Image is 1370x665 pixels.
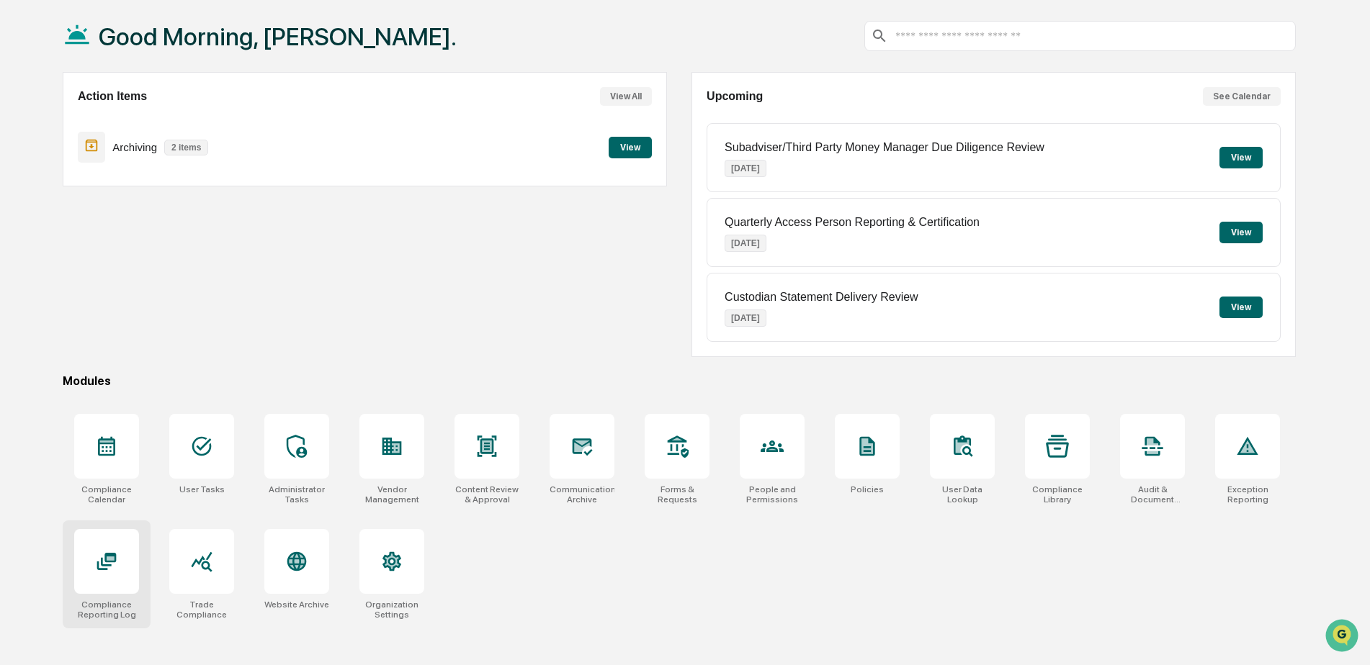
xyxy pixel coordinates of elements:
[264,484,329,505] div: Administrator Tasks
[29,209,91,223] span: Data Lookup
[1203,87,1281,106] button: See Calendar
[104,183,116,194] div: 🗄️
[1025,484,1090,505] div: Compliance Library
[143,244,174,255] span: Pylon
[725,160,766,177] p: [DATE]
[264,600,329,610] div: Website Archive
[725,309,766,327] p: [DATE]
[14,210,26,222] div: 🔎
[600,87,652,106] button: View All
[725,216,980,229] p: Quarterly Access Person Reporting & Certification
[119,181,179,196] span: Attestations
[1120,484,1185,505] div: Audit & Document Logs
[930,484,995,505] div: User Data Lookup
[63,374,1296,388] div: Modules
[359,484,424,505] div: Vendor Management
[550,484,614,505] div: Communications Archive
[1324,617,1363,656] iframe: Open customer support
[14,110,40,136] img: 1746055101610-c473b297-6a78-478c-a979-82029cc54cd1
[99,176,184,202] a: 🗄️Attestations
[725,235,766,252] p: [DATE]
[1219,222,1263,243] button: View
[9,203,97,229] a: 🔎Data Lookup
[78,90,147,103] h2: Action Items
[49,110,236,125] div: Start new chat
[14,183,26,194] div: 🖐️
[1219,297,1263,318] button: View
[740,484,805,505] div: People and Permissions
[1215,484,1280,505] div: Exception Reporting
[645,484,709,505] div: Forms & Requests
[74,600,139,620] div: Compliance Reporting Log
[609,137,652,158] button: View
[29,181,93,196] span: Preclearance
[179,484,225,494] div: User Tasks
[725,291,918,304] p: Custodian Statement Delivery Review
[99,22,457,51] h1: Good Morning, [PERSON_NAME].
[9,176,99,202] a: 🖐️Preclearance
[455,484,519,505] div: Content Review & Approval
[169,600,234,620] div: Trade Compliance
[725,141,1044,154] p: Subadviser/Third Party Money Manager Due Diligence Review
[14,30,262,53] p: How can we help?
[74,484,139,505] div: Compliance Calendar
[112,141,157,153] p: Archiving
[102,243,174,255] a: Powered byPylon
[1219,147,1263,168] button: View
[851,484,884,494] div: Policies
[609,140,652,153] a: View
[245,114,262,132] button: Start new chat
[359,600,424,620] div: Organization Settings
[49,125,182,136] div: We're available if you need us!
[164,140,208,155] p: 2 items
[707,90,763,103] h2: Upcoming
